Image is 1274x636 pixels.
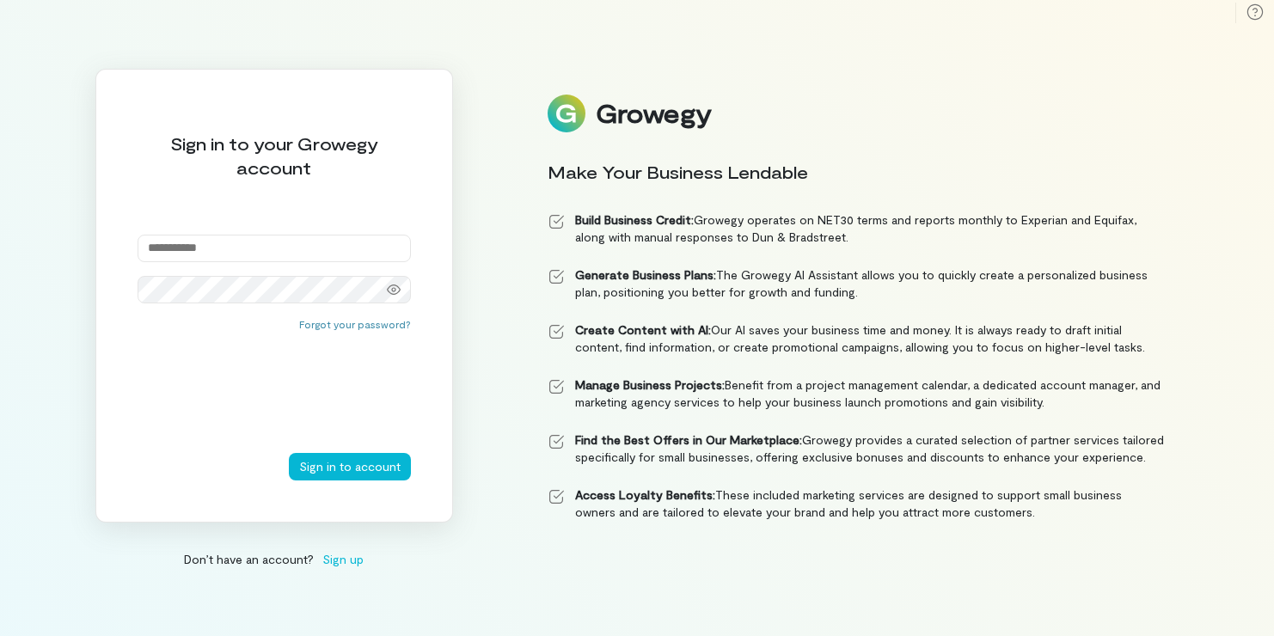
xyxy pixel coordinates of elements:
div: Don’t have an account? [95,550,453,568]
li: Growegy provides a curated selection of partner services tailored specifically for small business... [548,431,1165,466]
li: Benefit from a project management calendar, a dedicated account manager, and marketing agency ser... [548,376,1165,411]
div: Sign in to your Growegy account [138,131,411,180]
div: Make Your Business Lendable [548,160,1165,184]
li: The Growegy AI Assistant allows you to quickly create a personalized business plan, positioning y... [548,266,1165,301]
img: Logo [548,95,585,132]
span: Sign up [322,550,364,568]
li: Our AI saves your business time and money. It is always ready to draft initial content, find info... [548,321,1165,356]
strong: Create Content with AI: [575,322,711,337]
div: Growegy [596,99,711,128]
strong: Generate Business Plans: [575,267,716,282]
li: These included marketing services are designed to support small business owners and are tailored ... [548,486,1165,521]
strong: Manage Business Projects: [575,377,725,392]
li: Growegy operates on NET30 terms and reports monthly to Experian and Equifax, along with manual re... [548,211,1165,246]
strong: Access Loyalty Benefits: [575,487,715,502]
strong: Find the Best Offers in Our Marketplace: [575,432,802,447]
strong: Build Business Credit: [575,212,694,227]
button: Sign in to account [289,453,411,480]
button: Forgot your password? [299,317,411,331]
